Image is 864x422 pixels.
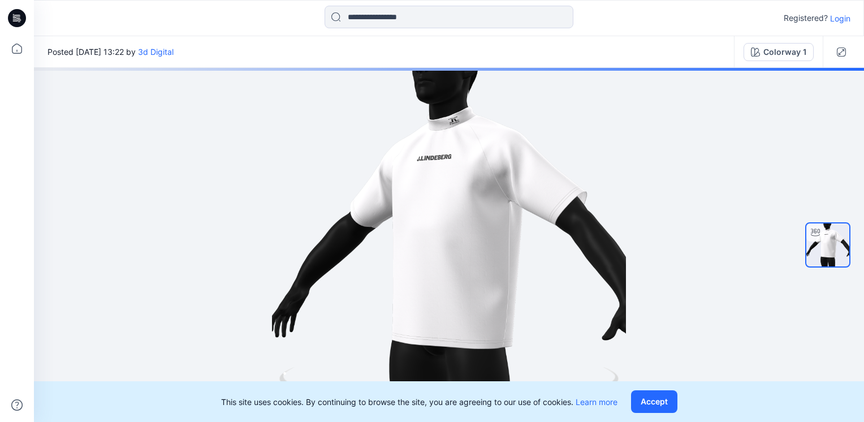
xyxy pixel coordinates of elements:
button: Colorway 1 [744,43,814,61]
p: Registered? [784,11,828,25]
button: Accept [631,390,677,413]
span: Posted [DATE] 13:22 by [47,46,174,58]
p: Login [830,12,850,24]
p: This site uses cookies. By continuing to browse the site, you are agreeing to our use of cookies. [221,396,617,408]
img: turntable-14-08-2025-04:22:40 [806,223,849,266]
div: Colorway 1 [763,46,806,58]
a: 3d Digital [138,47,174,57]
a: Learn more [576,397,617,407]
